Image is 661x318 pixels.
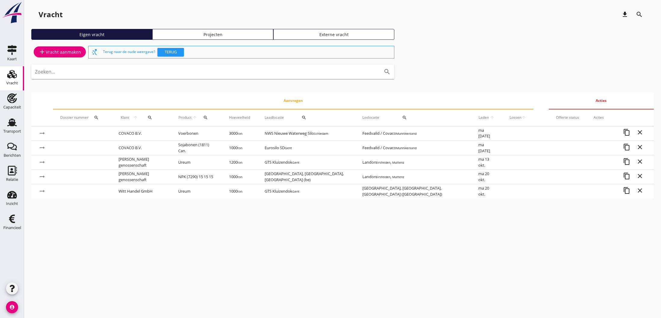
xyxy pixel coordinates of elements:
a: Projecten [152,29,273,40]
i: search [94,115,99,120]
i: arrow_right_alt [39,173,46,180]
i: search [302,115,306,120]
td: Voerbonen [171,126,222,141]
i: content_copy [623,158,630,165]
input: Zoeken... [35,67,374,77]
td: GTS Kluizendok [257,184,355,199]
th: Acties [549,92,654,109]
i: arrow_upward [131,115,140,120]
th: Aanvragen [53,92,533,109]
div: Vracht [6,81,18,85]
div: Projecten [155,31,271,38]
td: Witt Handel GmbH [111,184,171,199]
div: Eigen vracht [34,31,150,38]
td: NWS Nieuwe Waterweg Silo [257,126,355,141]
small: ton [237,131,242,136]
span: Product [178,115,192,120]
td: ma 20 okt. [471,170,502,184]
td: GTS Kluizendok [257,155,355,170]
div: Inzicht [6,202,18,206]
i: arrow_right_alt [39,187,46,195]
a: Eigen vracht [31,29,152,40]
a: Externe vracht [273,29,394,40]
i: search [402,115,407,120]
div: Transport [3,129,21,133]
small: Birsfelden, Muttenz [375,160,404,165]
i: account_circle [6,301,18,313]
div: Terug [160,49,182,55]
i: search [383,68,391,75]
span: 1000 [229,145,242,150]
small: Schiedam [314,131,328,136]
div: Vracht aanmaken [39,48,81,55]
i: search [636,11,643,18]
span: Klant [119,115,131,120]
td: ma 20 okt. [471,184,502,199]
td: Ureum [171,184,222,199]
div: Financieel [3,226,21,230]
div: Dossier nummer [60,110,104,125]
td: ma 13 okt. [471,155,502,170]
td: NPK (7290) 15 15 15 [171,170,222,184]
small: Birsfelden, Muttenz [375,175,404,179]
div: Acties [594,115,647,120]
i: arrow_upward [489,115,495,120]
div: Hoeveelheid [229,115,250,120]
i: arrow_upward [521,115,526,120]
i: content_copy [623,187,630,194]
td: [GEOGRAPHIC_DATA], [GEOGRAPHIC_DATA], [GEOGRAPHIC_DATA] ([GEOGRAPHIC_DATA]) [355,184,471,199]
td: COVACO B.V. [111,126,171,141]
td: Ureum [171,155,222,170]
div: Berichten [4,153,21,157]
small: Gent [285,146,292,150]
span: Lossen [510,115,521,120]
div: Terug naar de oude weergave? [103,46,392,58]
small: Gent [292,189,299,194]
td: Feedvalid / Covaco [355,141,471,155]
i: close [636,129,644,136]
td: [GEOGRAPHIC_DATA], [GEOGRAPHIC_DATA], [GEOGRAPHIC_DATA] (be) [257,170,355,184]
div: Externe vracht [276,31,392,38]
div: Laadlocatie [265,110,348,125]
td: Landor [355,155,471,170]
i: content_copy [623,143,630,151]
div: Vracht [39,10,63,19]
small: Gent [292,160,299,165]
i: arrow_upward [192,115,197,120]
div: Loslocatie [362,110,464,125]
i: close [636,187,644,194]
small: ton [237,189,242,194]
i: close [636,158,644,165]
div: Capaciteit [3,105,21,109]
i: arrow_right_alt [39,159,46,166]
i: close [636,172,644,180]
span: Laden [478,115,489,120]
a: Vracht aanmaken [34,46,86,57]
i: content_copy [623,129,630,136]
td: COVACO B.V. [111,141,171,155]
i: search [147,115,152,120]
span: 1000 [229,188,242,194]
i: download [621,11,628,18]
div: Offerte status [556,115,579,120]
span: 1000 [229,174,242,179]
small: ton [237,175,242,179]
td: ma [DATE] [471,141,502,155]
i: arrow_right_alt [39,130,46,137]
td: ma [DATE] [471,126,502,141]
i: content_copy [623,172,630,180]
button: Terug [157,48,184,56]
small: Munnikenland [396,131,417,136]
td: Feedvalid / Covaco [355,126,471,141]
td: [PERSON_NAME] genossenschaft [111,170,171,184]
td: Landor [355,170,471,184]
small: Munnikenland [396,146,417,150]
i: add [39,48,46,55]
td: [PERSON_NAME] genossenschaft [111,155,171,170]
td: Sojabonen (1811) Can. [171,141,222,155]
small: ton [237,160,242,165]
i: search [203,115,208,120]
i: switch_access_shortcut [91,49,98,56]
span: 1200 [229,159,242,165]
img: logo-small.a267ee39.svg [1,2,23,24]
